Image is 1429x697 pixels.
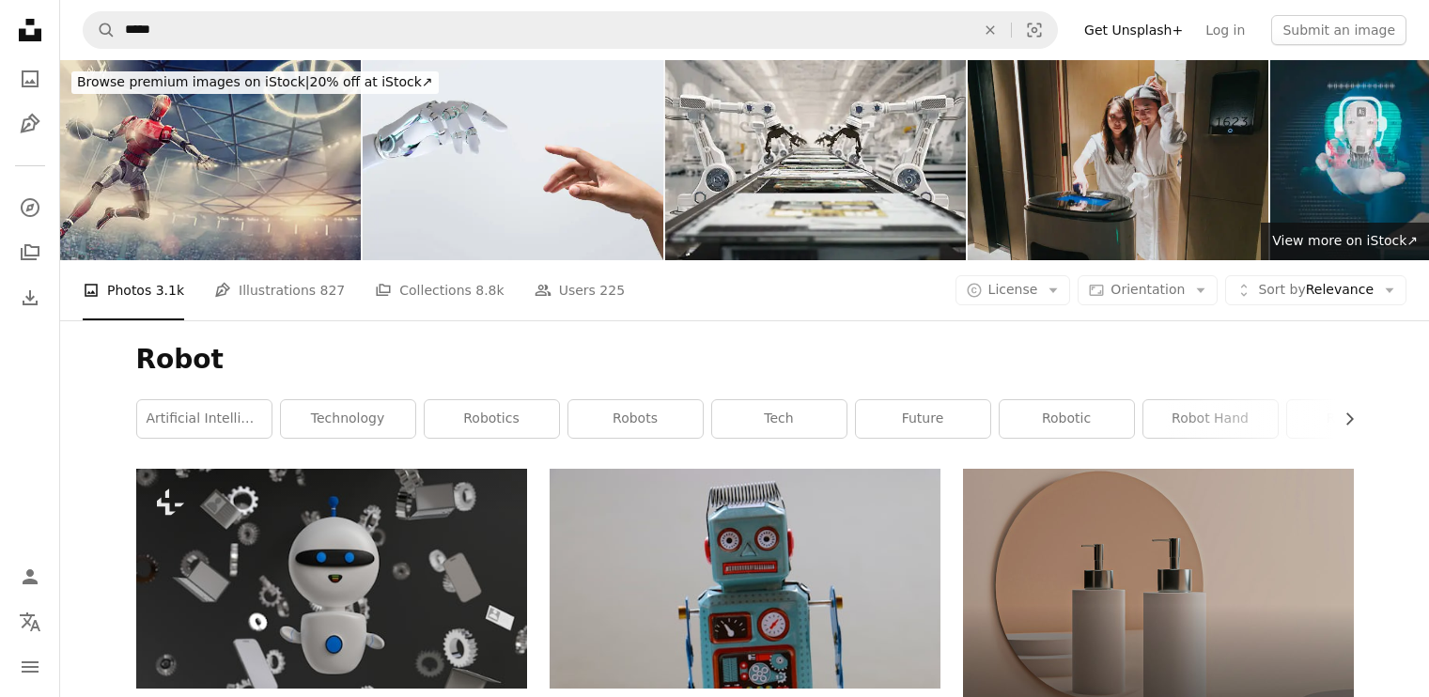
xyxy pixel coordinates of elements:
[955,275,1071,305] button: License
[1261,223,1429,260] a: View more on iStock↗
[11,558,49,596] a: Log in / Sign up
[11,648,49,686] button: Menu
[1078,275,1218,305] button: Orientation
[970,12,1011,48] button: Clear
[1111,282,1185,297] span: Orientation
[137,400,272,438] a: artificial intelligence
[1258,282,1305,297] span: Sort by
[968,60,1268,260] img: Happy Generation Z girls tavelling in Zhuhai, Greater Bay Area, China. They are receiving food fr...
[11,603,49,641] button: Language
[71,71,439,94] div: 20% off at iStock ↗
[375,260,504,320] a: Collections 8.8k
[1258,281,1374,300] span: Relevance
[988,282,1038,297] span: License
[83,11,1058,49] form: Find visuals sitewide
[11,60,49,98] a: Photos
[77,74,309,89] span: Browse premium images on iStock |
[11,279,49,317] a: Download History
[136,343,1354,377] h1: Robot
[1225,275,1406,305] button: Sort byRelevance
[136,570,527,587] a: a robot flying through the air surrounded by gears
[1287,400,1421,438] a: robot ai
[60,60,361,260] img: Cyborg Basketball Player About To Slam Dunk During Futuristic Game
[568,400,703,438] a: robots
[550,570,940,587] a: blue plastic robot toy
[665,60,966,260] img: Advanced robotics operates in a high-tech assembly line for electronic devices at a manufacturing...
[535,260,625,320] a: Users 225
[11,105,49,143] a: Illustrations
[425,400,559,438] a: robotics
[84,12,116,48] button: Search Unsplash
[11,189,49,226] a: Explore
[281,400,415,438] a: technology
[1073,15,1194,45] a: Get Unsplash+
[475,280,504,301] span: 8.8k
[1332,400,1354,438] button: scroll list to the right
[712,400,847,438] a: tech
[214,260,345,320] a: Illustrations 827
[1194,15,1256,45] a: Log in
[320,280,346,301] span: 827
[363,60,663,260] img: Technology human touch background, modern remake of The Creation of Adam
[856,400,990,438] a: future
[1272,233,1418,248] span: View more on iStock ↗
[60,60,450,105] a: Browse premium images on iStock|20% off at iStock↗
[1012,12,1057,48] button: Visual search
[1000,400,1134,438] a: robotic
[599,280,625,301] span: 225
[136,469,527,689] img: a robot flying through the air surrounded by gears
[11,234,49,271] a: Collections
[550,469,940,689] img: blue plastic robot toy
[1271,15,1406,45] button: Submit an image
[1143,400,1278,438] a: robot hand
